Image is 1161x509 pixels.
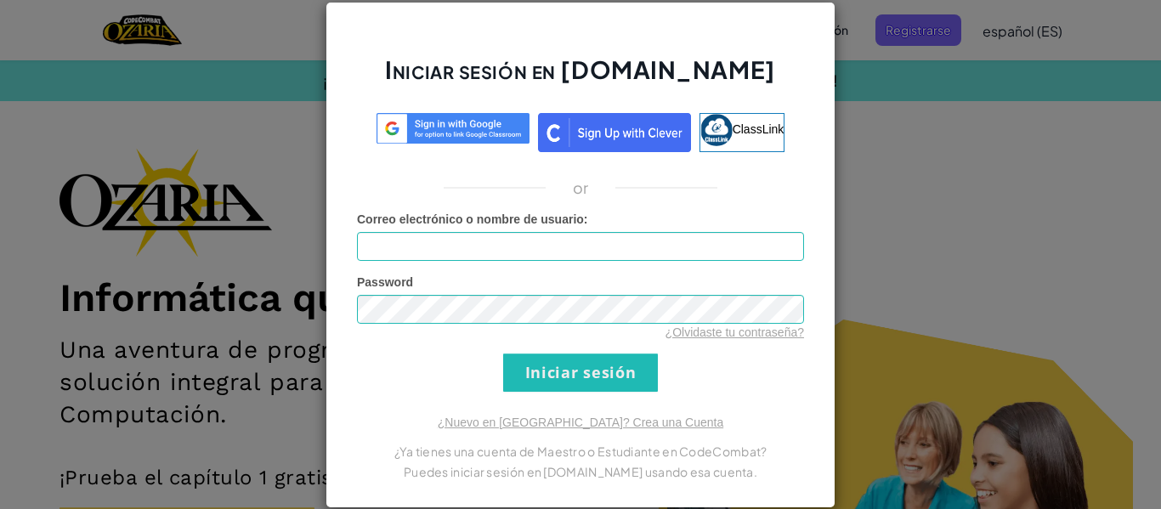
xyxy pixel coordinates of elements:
input: Iniciar sesión [503,353,658,392]
p: Puedes iniciar sesión en [DOMAIN_NAME] usando esa cuenta. [357,461,804,482]
span: Correo electrónico o nombre de usuario [357,212,584,226]
img: clever_sso_button@2x.png [538,113,691,152]
a: ¿Olvidaste tu contraseña? [665,325,804,339]
img: log-in-google-sso.svg [377,113,530,144]
a: ¿Nuevo en [GEOGRAPHIC_DATA]? Crea una Cuenta [438,416,723,429]
span: Password [357,275,413,289]
p: ¿Ya tienes una cuenta de Maestro o Estudiante en CodeCombat? [357,441,804,461]
h2: Iniciar sesión en [DOMAIN_NAME] [357,54,804,103]
p: or [573,178,589,198]
label: : [357,211,588,228]
img: classlink-logo-small.png [700,114,733,146]
span: ClassLink [733,122,784,135]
